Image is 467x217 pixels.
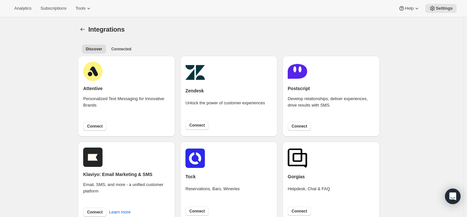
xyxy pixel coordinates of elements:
span: Connect [189,209,205,214]
img: attentive.png [83,62,103,81]
button: Settings [78,25,87,34]
h2: Attentive [83,85,103,92]
span: Connect [292,209,307,214]
button: Connect [185,207,209,216]
button: Connect [185,121,209,130]
img: gorgias.png [288,149,307,168]
span: Tools [75,6,85,11]
div: Email, SMS, and more - a unified customer platform [83,181,170,203]
span: Connected [111,46,131,52]
span: Connect [189,123,205,128]
button: Tools [72,4,96,13]
button: Connect [83,122,106,131]
span: Connect [87,210,103,215]
h2: Gorgias [288,173,305,180]
h2: Zendesk [185,88,204,94]
span: Discover [86,46,102,52]
div: Helpdesk, Chat & FAQ [288,186,330,201]
h2: Postscript [288,85,310,92]
div: Reservations, Bars, Wineries [185,186,240,201]
img: tockicon.png [185,149,205,168]
span: Subscriptions [40,6,66,11]
div: Personalized Text Messaging for Innovative Brands [83,96,170,118]
button: All customers [82,45,106,54]
button: Help [395,4,424,13]
button: Settings [425,4,457,13]
button: Connect [83,208,106,217]
img: zendesk.png [185,63,205,82]
img: postscript.png [288,62,307,81]
span: Help [405,6,414,11]
button: Subscriptions [37,4,70,13]
span: Connect [87,124,103,129]
span: Learn more [109,209,130,215]
button: Connect [288,207,311,216]
div: Unlock the power of customer experiences [185,100,265,115]
h2: Tock [185,173,196,180]
button: Connect [288,122,311,131]
span: Analytics [14,6,31,11]
div: Develop relationships, deliver experiences, drive results with SMS. [288,96,374,118]
div: Open Intercom Messenger [445,189,461,204]
button: Analytics [10,4,35,13]
span: Integrations [88,26,125,33]
span: Connect [292,124,307,129]
span: Settings [436,6,453,11]
h2: Klaviyo: Email Marketing & SMS [83,171,152,178]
